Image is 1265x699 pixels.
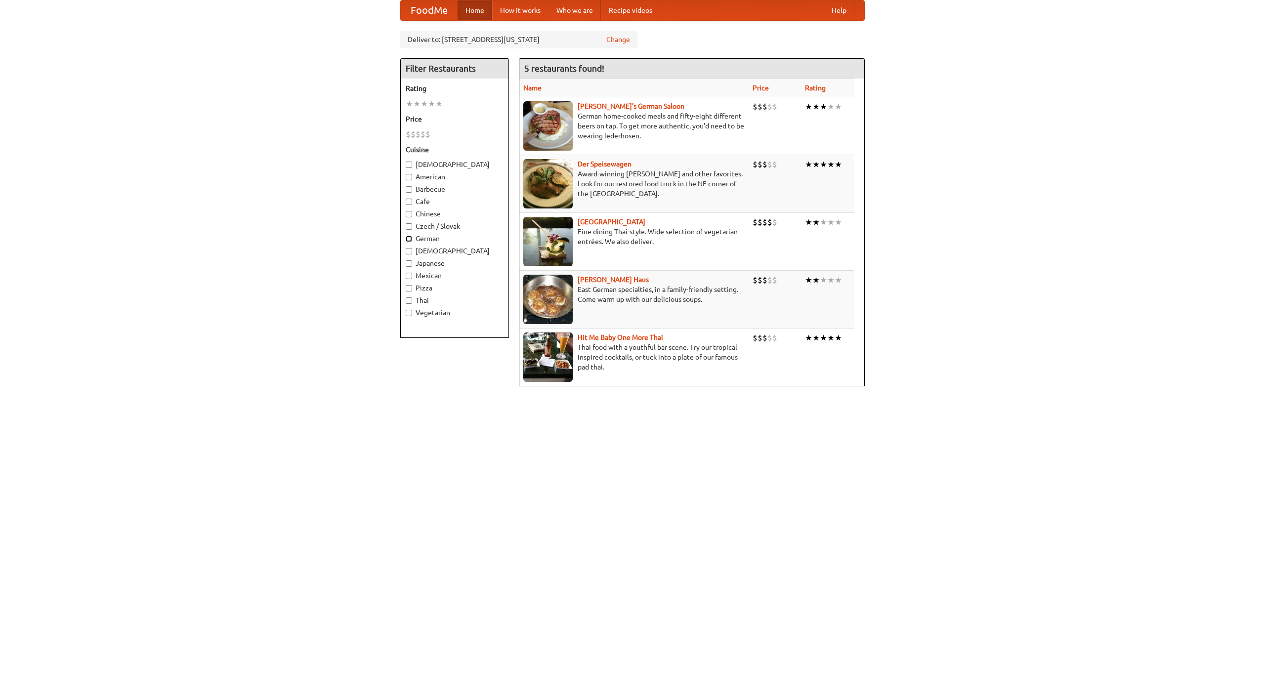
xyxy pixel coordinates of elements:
p: Thai food with a youthful bar scene. Try our tropical inspired cocktails, or tuck into a plate of... [523,342,745,372]
li: ★ [820,159,827,170]
li: ★ [812,217,820,228]
li: ★ [805,332,812,343]
input: German [406,236,412,242]
input: Pizza [406,285,412,291]
li: $ [762,275,767,286]
li: ★ [812,101,820,112]
li: ★ [827,159,835,170]
li: ★ [827,101,835,112]
li: $ [753,332,758,343]
a: Change [606,35,630,44]
li: ★ [413,98,421,109]
li: ★ [835,159,842,170]
label: Thai [406,295,504,305]
a: Help [824,0,854,20]
li: ★ [421,98,428,109]
label: German [406,234,504,244]
li: ★ [827,275,835,286]
li: $ [762,159,767,170]
a: Price [753,84,769,92]
li: $ [772,332,777,343]
li: ★ [805,101,812,112]
li: ★ [835,275,842,286]
li: $ [753,275,758,286]
label: Cafe [406,197,504,206]
p: German home-cooked meals and fifty-eight different beers on tap. To get more authentic, you'd nee... [523,111,745,141]
img: speisewagen.jpg [523,159,573,208]
img: babythai.jpg [523,332,573,382]
div: Deliver to: [STREET_ADDRESS][US_STATE] [400,31,637,48]
a: Der Speisewagen [578,160,632,168]
li: ★ [827,332,835,343]
li: $ [421,129,425,140]
li: ★ [428,98,435,109]
li: $ [772,217,777,228]
a: Name [523,84,542,92]
h4: Filter Restaurants [401,59,508,79]
li: $ [425,129,430,140]
li: ★ [835,217,842,228]
img: satay.jpg [523,217,573,266]
label: [DEMOGRAPHIC_DATA] [406,160,504,169]
h5: Rating [406,83,504,93]
label: American [406,172,504,182]
li: $ [758,101,762,112]
label: Vegetarian [406,308,504,318]
input: Thai [406,297,412,304]
input: [DEMOGRAPHIC_DATA] [406,248,412,254]
img: kohlhaus.jpg [523,275,573,324]
a: Home [458,0,492,20]
input: Barbecue [406,186,412,193]
h5: Cuisine [406,145,504,155]
input: Czech / Slovak [406,223,412,230]
input: Vegetarian [406,310,412,316]
p: Fine dining Thai-style. Wide selection of vegetarian entrées. We also deliver. [523,227,745,247]
ng-pluralize: 5 restaurants found! [524,64,604,73]
li: $ [762,332,767,343]
a: FoodMe [401,0,458,20]
li: ★ [805,159,812,170]
label: Czech / Slovak [406,221,504,231]
li: $ [767,217,772,228]
li: ★ [820,332,827,343]
li: ★ [827,217,835,228]
li: $ [416,129,421,140]
li: $ [758,159,762,170]
li: ★ [805,275,812,286]
input: Cafe [406,199,412,205]
a: Who we are [548,0,601,20]
input: Mexican [406,273,412,279]
li: $ [758,217,762,228]
li: ★ [812,332,820,343]
li: ★ [435,98,443,109]
b: [GEOGRAPHIC_DATA] [578,218,645,226]
input: [DEMOGRAPHIC_DATA] [406,162,412,168]
li: $ [767,332,772,343]
li: $ [762,101,767,112]
li: ★ [835,101,842,112]
li: ★ [820,101,827,112]
li: $ [767,275,772,286]
li: $ [411,129,416,140]
a: Hit Me Baby One More Thai [578,333,663,341]
p: East German specialties, in a family-friendly setting. Come warm up with our delicious soups. [523,285,745,304]
li: ★ [820,275,827,286]
li: ★ [805,217,812,228]
li: $ [772,275,777,286]
img: esthers.jpg [523,101,573,151]
a: [PERSON_NAME]'s German Saloon [578,102,684,110]
li: $ [772,101,777,112]
li: $ [406,129,411,140]
a: [PERSON_NAME] Haus [578,276,649,284]
li: $ [762,217,767,228]
li: ★ [812,159,820,170]
a: How it works [492,0,548,20]
label: Chinese [406,209,504,219]
li: $ [767,101,772,112]
li: $ [753,159,758,170]
li: $ [772,159,777,170]
li: $ [758,332,762,343]
li: $ [758,275,762,286]
li: ★ [835,332,842,343]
